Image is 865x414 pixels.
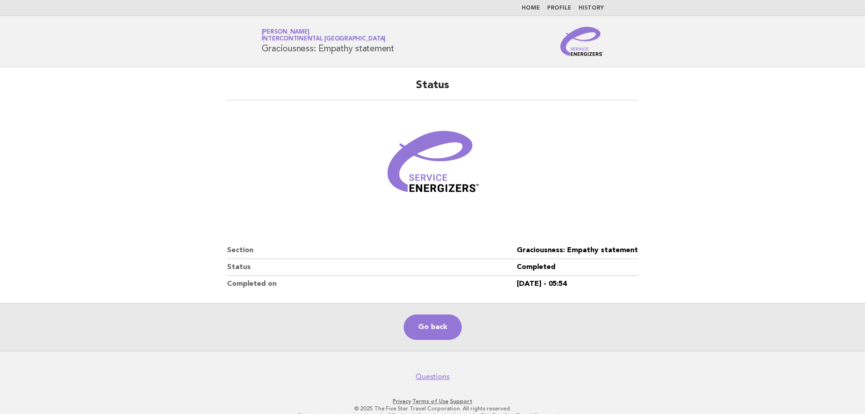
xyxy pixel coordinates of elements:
img: Verified [378,111,487,220]
a: Profile [547,5,571,11]
dd: Completed [517,259,638,276]
a: Home [522,5,540,11]
h2: Status [227,78,638,100]
a: Terms of Use [412,398,449,404]
h1: Graciousness: Empathy statement [262,30,394,53]
dt: Section [227,242,517,259]
dd: Graciousness: Empathy statement [517,242,638,259]
dd: [DATE] - 05:54 [517,276,638,292]
span: InterContinental [GEOGRAPHIC_DATA] [262,36,386,42]
a: [PERSON_NAME]InterContinental [GEOGRAPHIC_DATA] [262,29,386,42]
img: Service Energizers [560,27,604,56]
a: Go back [404,314,462,340]
a: Support [450,398,472,404]
dt: Completed on [227,276,517,292]
a: Questions [415,372,450,381]
a: Privacy [393,398,411,404]
a: History [578,5,604,11]
p: · · [155,398,711,405]
dt: Status [227,259,517,276]
p: © 2025 The Five Star Travel Corporation. All rights reserved. [155,405,711,412]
